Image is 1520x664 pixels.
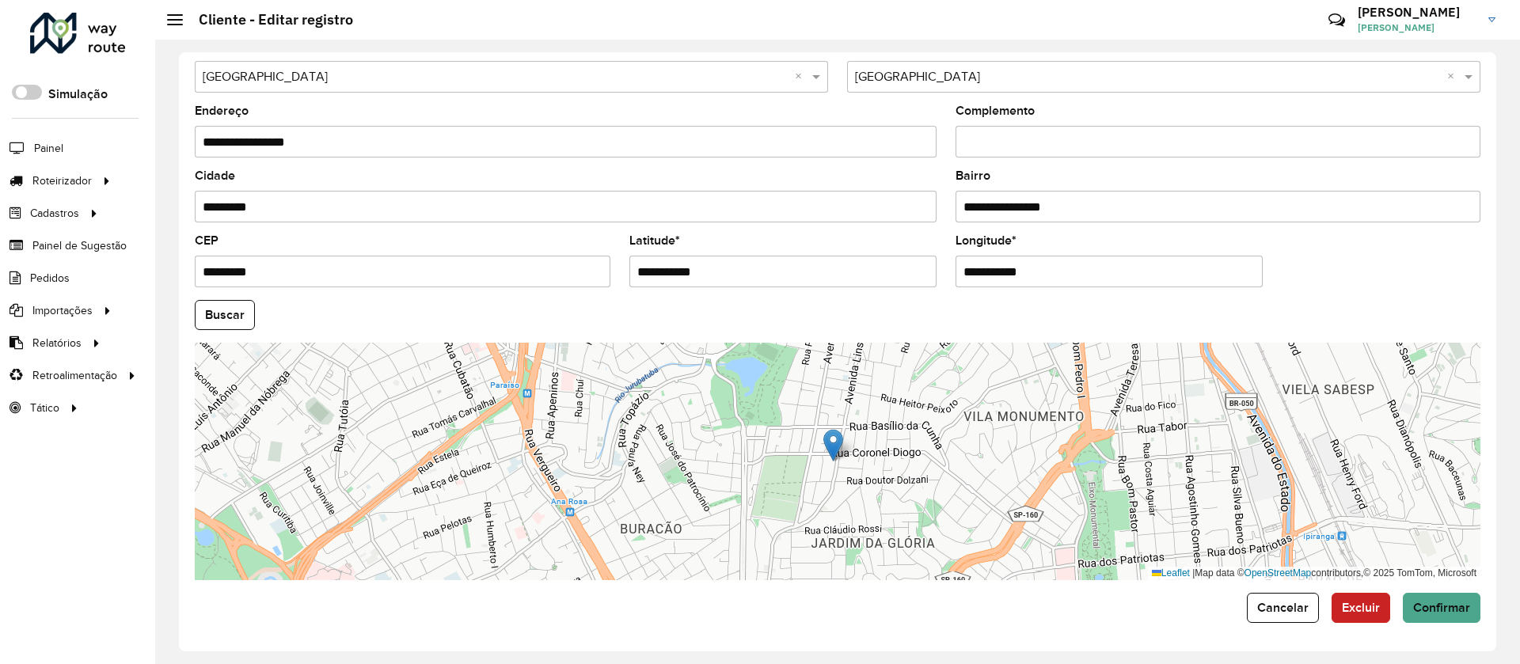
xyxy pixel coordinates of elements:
[956,166,990,185] label: Bairro
[1447,67,1461,86] span: Clear all
[195,300,255,330] button: Buscar
[195,231,218,250] label: CEP
[1152,567,1190,579] a: Leaflet
[1342,601,1380,614] span: Excluir
[32,302,93,319] span: Importações
[32,367,117,384] span: Retroalimentação
[32,335,82,351] span: Relatórios
[795,67,808,86] span: Clear all
[48,85,108,104] label: Simulação
[183,11,353,28] h2: Cliente - Editar registro
[1320,3,1354,37] a: Contato Rápido
[1358,21,1476,35] span: [PERSON_NAME]
[956,231,1016,250] label: Longitude
[1257,601,1309,614] span: Cancelar
[1403,593,1480,623] button: Confirmar
[30,270,70,286] span: Pedidos
[30,205,79,222] span: Cadastros
[32,173,92,189] span: Roteirizador
[1148,567,1480,580] div: Map data © contributors,© 2025 TomTom, Microsoft
[30,400,59,416] span: Tático
[1413,601,1470,614] span: Confirmar
[823,429,843,461] img: Marker
[195,101,249,120] label: Endereço
[1247,593,1319,623] button: Cancelar
[956,101,1035,120] label: Complemento
[195,166,235,185] label: Cidade
[1332,593,1390,623] button: Excluir
[1192,567,1195,579] span: |
[34,140,63,157] span: Painel
[32,237,127,254] span: Painel de Sugestão
[1358,5,1476,20] h3: [PERSON_NAME]
[1244,567,1312,579] a: OpenStreetMap
[629,231,680,250] label: Latitude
